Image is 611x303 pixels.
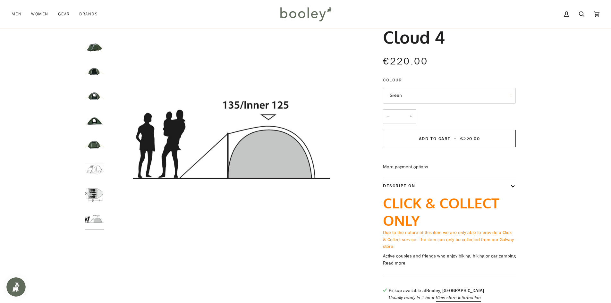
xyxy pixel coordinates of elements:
[452,136,458,142] span: •
[85,62,104,81] img: Outwell Cloud 4 - Green Booley Galway
[383,260,405,267] button: Read more
[383,109,393,124] button: −
[383,230,514,249] span: Due to the nature of this item we are only able to provide a Click & Collect service. The item ca...
[383,130,516,147] button: Add to Cart • €220.00
[383,194,499,229] span: CLICK & COLLECT ONLY
[58,11,70,17] span: Gear
[383,164,516,171] a: More payment options
[383,88,516,104] button: Green
[277,5,334,23] img: Booley
[6,277,26,297] iframe: Button to open loyalty program pop-up
[12,11,21,17] span: Men
[31,11,48,17] span: Women
[85,209,104,229] img: Cloud 4
[389,287,484,294] p: Pickup available at
[85,87,104,106] img: Outwell Cloud 4 - Green Booley Galway
[383,109,416,124] input: Quantity
[383,253,516,260] p: Active couples and friends who enjoy biking, hiking or car camping
[419,136,451,142] span: Add to Cart
[426,288,484,294] strong: Booley, [GEOGRAPHIC_DATA]
[85,111,104,130] img: Outwell Cloud 4 - Green Booley Galway
[85,38,104,57] img: Outwell Cloud 4 - Green Booley Galway
[436,294,481,301] button: View store information
[460,136,480,142] span: €220.00
[383,26,445,47] h1: Cloud 4
[85,185,104,204] img: Cloud 4
[406,109,416,124] button: +
[107,13,361,266] img: Cloud 4
[85,136,104,155] img: Outwell Cloud 4 - Green Booley Galway
[389,294,484,301] p: Usually ready in 1 hour
[383,77,402,83] span: Colour
[79,11,98,17] span: Brands
[383,55,428,68] span: €220.00
[85,160,104,180] img: Cloud 4
[383,177,516,194] button: Description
